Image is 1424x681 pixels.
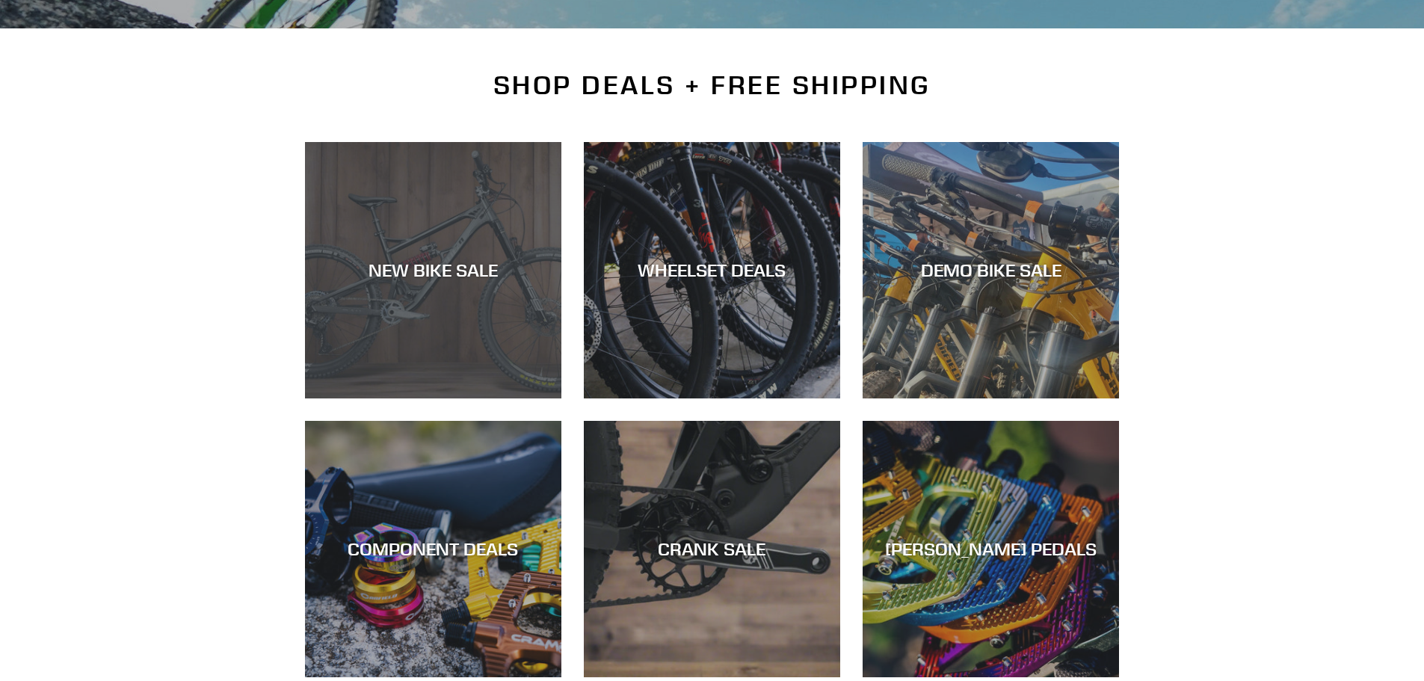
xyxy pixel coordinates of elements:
div: COMPONENT DEALS [305,538,561,560]
a: [PERSON_NAME] PEDALS [863,421,1119,677]
a: DEMO BIKE SALE [863,142,1119,398]
a: COMPONENT DEALS [305,421,561,677]
div: DEMO BIKE SALE [863,259,1119,281]
div: [PERSON_NAME] PEDALS [863,538,1119,560]
h2: SHOP DEALS + FREE SHIPPING [305,70,1120,101]
a: NEW BIKE SALE [305,142,561,398]
div: WHEELSET DEALS [584,259,840,281]
div: CRANK SALE [584,538,840,560]
a: WHEELSET DEALS [584,142,840,398]
div: NEW BIKE SALE [305,259,561,281]
a: CRANK SALE [584,421,840,677]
